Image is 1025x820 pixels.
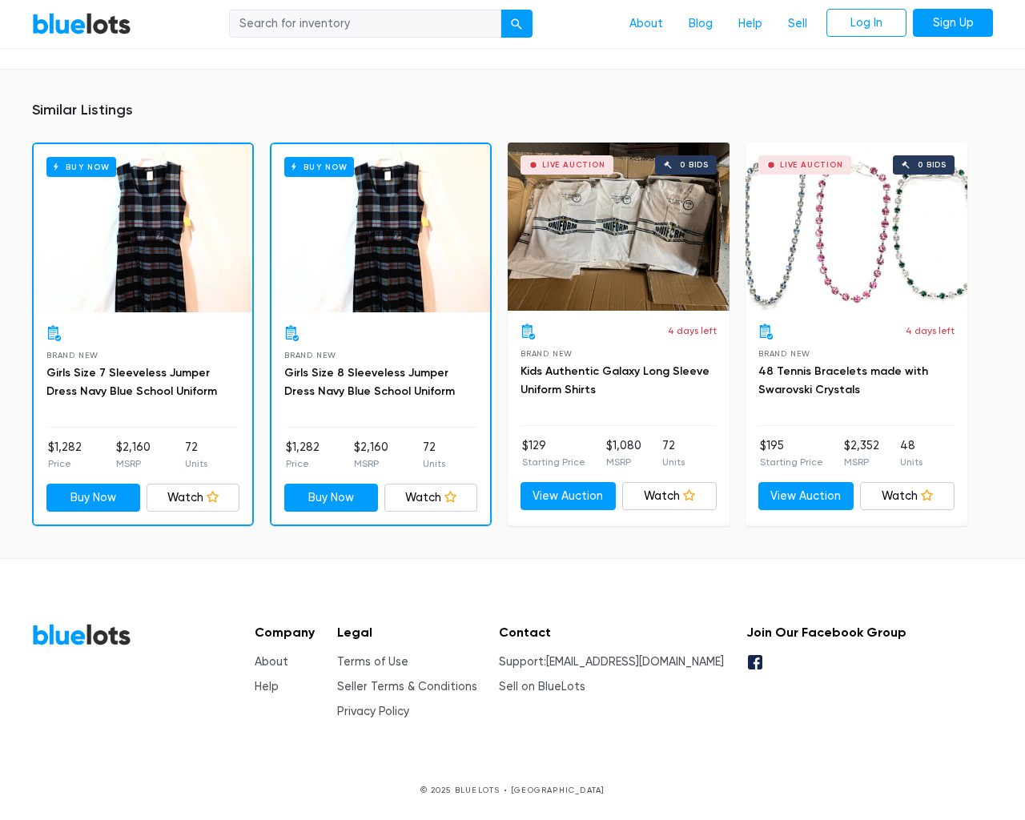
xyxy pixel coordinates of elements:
[668,324,717,338] p: 4 days left
[48,456,82,471] p: Price
[726,9,775,39] a: Help
[284,366,455,399] a: Girls Size 8 Sleeveless Jumper Dress Navy Blue School Uniform
[900,455,922,469] p: Units
[760,455,823,469] p: Starting Price
[284,157,354,177] h6: Buy Now
[46,484,140,512] a: Buy Now
[522,437,585,469] li: $129
[758,482,854,511] a: View Auction
[622,482,717,511] a: Watch
[255,625,315,640] h5: Company
[284,351,336,360] span: Brand New
[286,456,320,471] p: Price
[746,625,906,640] h5: Join Our Facebook Group
[284,484,378,512] a: Buy Now
[185,456,207,471] p: Units
[185,439,207,471] li: 72
[606,455,641,469] p: MSRP
[760,437,823,469] li: $195
[913,9,993,38] a: Sign Up
[229,10,501,38] input: Search for inventory
[48,439,82,471] li: $1,282
[255,680,279,693] a: Help
[499,653,724,671] li: Support:
[662,455,685,469] p: Units
[46,366,217,399] a: Girls Size 7 Sleeveless Jumper Dress Navy Blue School Uniform
[34,144,252,312] a: Buy Now
[676,9,726,39] a: Blog
[499,680,585,693] a: Sell on BlueLots
[521,364,709,397] a: Kids Authentic Galaxy Long Sleeve Uniform Shirts
[546,655,724,669] a: [EMAIL_ADDRESS][DOMAIN_NAME]
[522,455,585,469] p: Starting Price
[354,439,388,471] li: $2,160
[384,484,478,512] a: Watch
[337,655,408,669] a: Terms of Use
[775,9,820,39] a: Sell
[826,9,906,38] a: Log In
[32,623,131,646] a: BlueLots
[337,705,409,718] a: Privacy Policy
[46,351,98,360] span: Brand New
[542,161,605,169] div: Live Auction
[32,102,993,119] h5: Similar Listings
[617,9,676,39] a: About
[271,144,490,312] a: Buy Now
[780,161,843,169] div: Live Auction
[337,625,477,640] h5: Legal
[860,482,955,511] a: Watch
[906,324,955,338] p: 4 days left
[32,12,131,35] a: BlueLots
[900,437,922,469] li: 48
[844,455,879,469] p: MSRP
[354,456,388,471] p: MSRP
[499,625,724,640] h5: Contact
[423,439,445,471] li: 72
[286,439,320,471] li: $1,282
[521,349,573,358] span: Brand New
[680,161,709,169] div: 0 bids
[116,456,151,471] p: MSRP
[918,161,947,169] div: 0 bids
[46,157,116,177] h6: Buy Now
[662,437,685,469] li: 72
[423,456,445,471] p: Units
[147,484,240,512] a: Watch
[32,784,993,796] p: © 2025 BLUELOTS • [GEOGRAPHIC_DATA]
[606,437,641,469] li: $1,080
[508,143,730,311] a: Live Auction 0 bids
[255,655,288,669] a: About
[844,437,879,469] li: $2,352
[337,680,477,693] a: Seller Terms & Conditions
[116,439,151,471] li: $2,160
[521,482,616,511] a: View Auction
[758,349,810,358] span: Brand New
[746,143,967,311] a: Live Auction 0 bids
[758,364,928,397] a: 48 Tennis Bracelets made with Swarovski Crystals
